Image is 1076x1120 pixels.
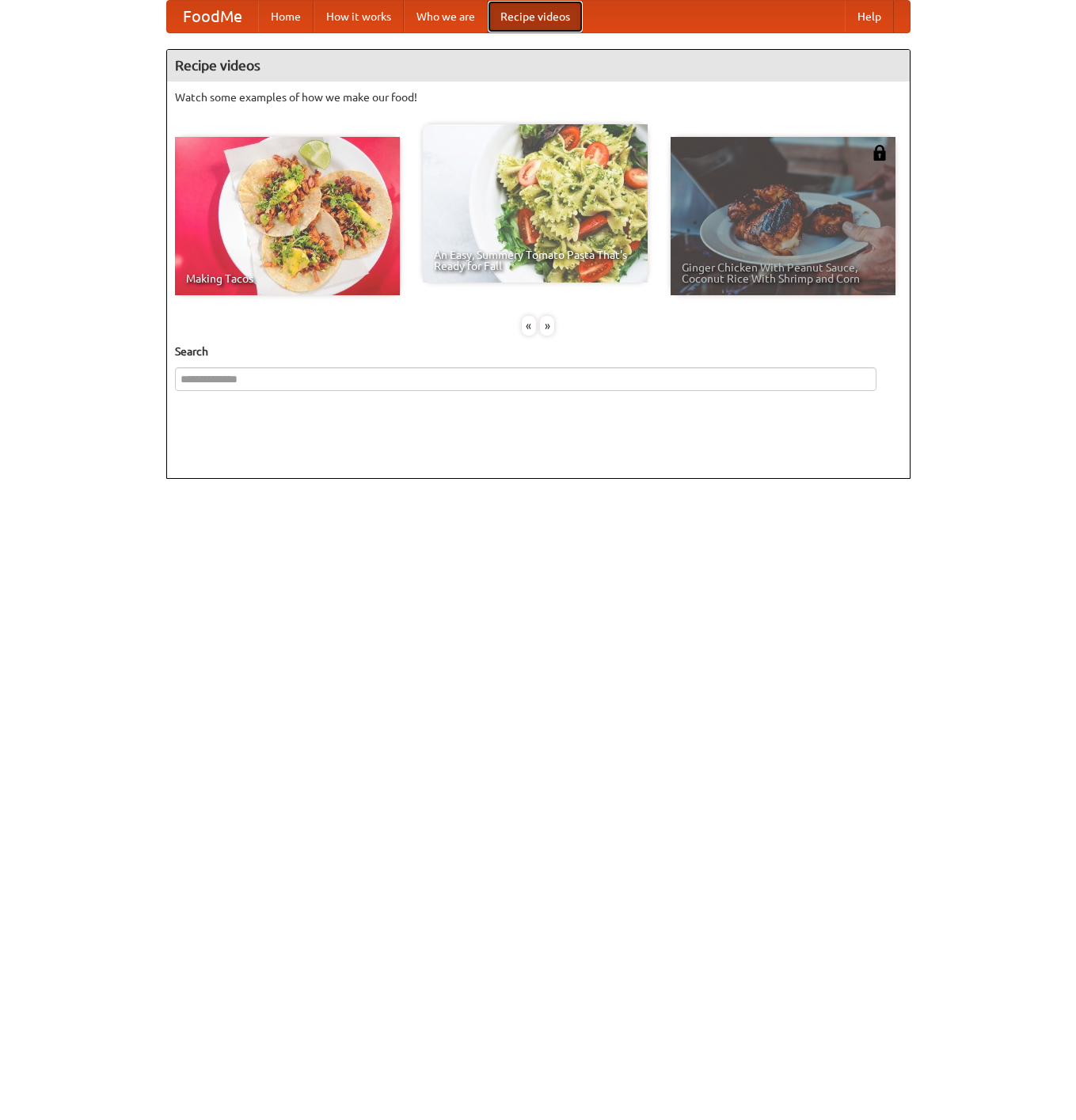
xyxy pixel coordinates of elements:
span: An Easy, Summery Tomato Pasta That's Ready for Fall [434,249,637,271]
a: Who we are [404,1,488,32]
img: 483408.png [872,145,888,161]
p: Watch some examples of how we make our food! [175,89,902,105]
a: Help [845,1,894,32]
a: Making Tacos [175,137,400,295]
a: An Easy, Summery Tomato Pasta That's Ready for Fall [423,124,648,283]
div: » [540,316,554,336]
h5: Search [175,344,902,359]
a: How it works [314,1,404,32]
h4: Recipe videos [167,50,910,82]
div: « [522,316,536,336]
a: Recipe videos [488,1,583,32]
span: Making Tacos [186,273,389,284]
a: Home [258,1,314,32]
a: FoodMe [167,1,258,32]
